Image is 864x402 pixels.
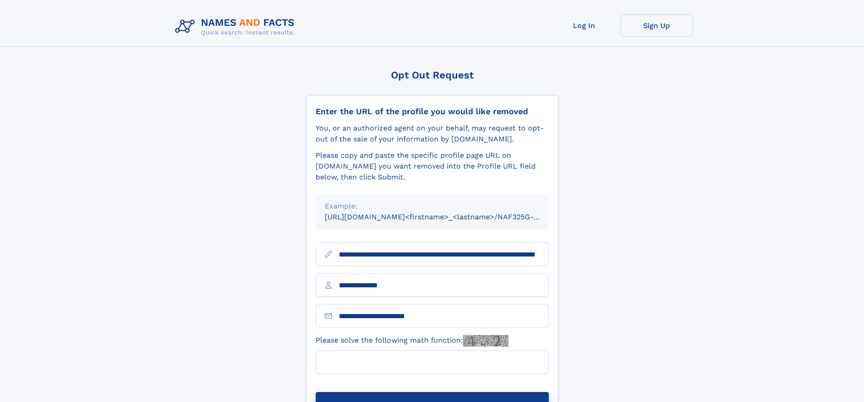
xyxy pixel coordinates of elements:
div: Enter the URL of the profile you would like removed [316,107,549,116]
div: You, or an authorized agent on your behalf, may request to opt-out of the sale of your informatio... [316,123,549,145]
a: Log In [548,15,620,37]
div: Please copy and paste the specific profile page URL on [DOMAIN_NAME] you want removed into the Pr... [316,150,549,183]
label: Please solve the following math function: [316,335,508,347]
div: Example: [325,201,540,212]
div: Opt Out Request [306,69,558,81]
img: Logo Names and Facts [171,15,302,39]
small: [URL][DOMAIN_NAME]<firstname>_<lastname>/NAF325G-xxxxxxxx [325,213,566,221]
a: Sign Up [620,15,693,37]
